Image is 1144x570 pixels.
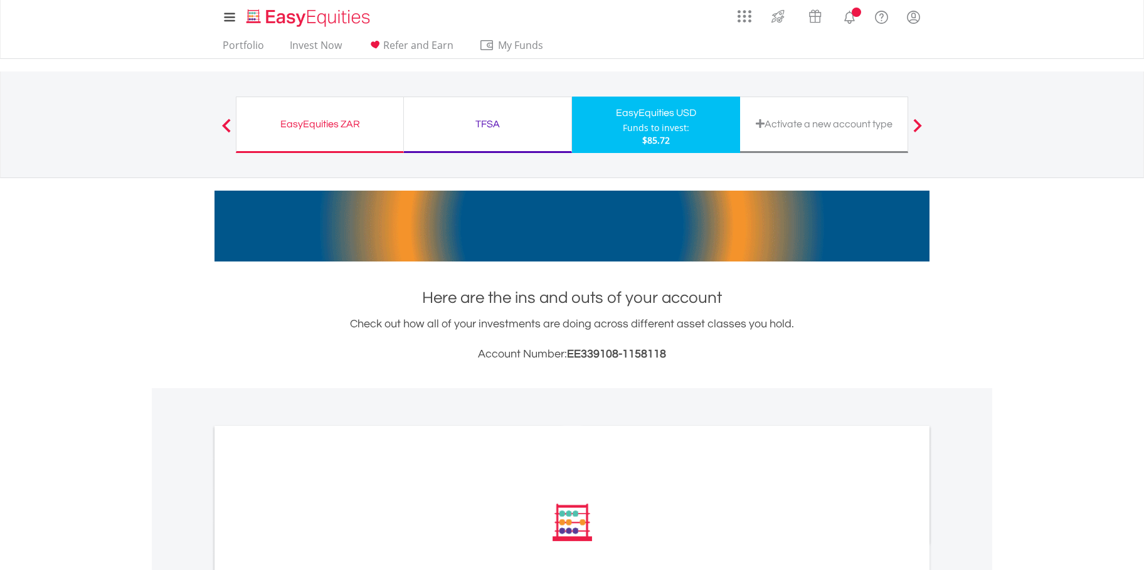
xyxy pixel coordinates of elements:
h1: Here are the ins and outs of your account [214,287,929,309]
img: EasyEquities_Logo.png [244,8,375,28]
div: Activate a new account type [748,115,900,133]
a: Vouchers [797,3,834,26]
img: thrive-v2.svg [768,6,788,26]
img: EasyMortage Promotion Banner [214,191,929,261]
a: Notifications [834,3,866,28]
span: My Funds [479,37,561,53]
a: Portfolio [218,39,269,58]
a: My Profile [898,3,929,31]
h3: Account Number: [214,346,929,363]
div: EasyEquities USD [580,104,733,122]
img: vouchers-v2.svg [805,6,825,26]
a: AppsGrid [729,3,760,23]
span: $85.72 [642,134,670,146]
span: EE339108-1158118 [567,348,666,360]
a: Invest Now [285,39,347,58]
a: Refer and Earn [363,39,458,58]
img: grid-menu-icon.svg [738,9,751,23]
span: Refer and Earn [383,38,453,52]
div: Funds to invest: [623,122,689,134]
a: FAQ's and Support [866,3,898,28]
a: Home page [241,3,375,28]
div: EasyEquities ZAR [244,115,396,133]
div: TFSA [411,115,564,133]
div: Check out how all of your investments are doing across different asset classes you hold. [214,315,929,363]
